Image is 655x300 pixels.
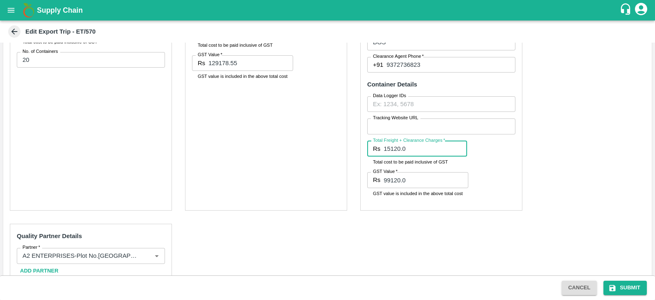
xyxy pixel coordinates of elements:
[373,60,383,69] p: +91
[25,28,96,35] b: Edit Export Trip - ET/570
[198,52,222,58] label: GST Value
[373,158,461,166] p: Total cost to be paid inclusive of GST
[19,250,138,261] input: Select Partner
[198,41,286,49] p: Total cost to be paid inclusive of GST
[20,2,37,18] img: logo
[373,144,380,153] p: Rs
[198,73,287,80] p: GST value is included in the above total cost
[562,281,597,295] button: Cancel
[634,2,648,19] div: account of current user
[367,96,515,112] input: Ex: 1234, 5678
[373,115,418,121] label: Tracking Website URL
[373,93,406,99] label: Data Logger IDs
[17,264,62,278] button: Add Partner
[23,48,58,55] label: No. of Containers
[373,175,380,184] p: Rs
[208,55,293,71] input: GST Included in the above cost
[373,190,463,197] p: GST value is included in the above total cost
[384,172,468,188] input: GST Included in the above cost
[2,1,20,20] button: open drawer
[37,6,83,14] b: Supply Chain
[373,53,424,60] label: Clearance Agent Phone
[17,233,82,239] strong: Quality Partner Details
[23,244,40,251] label: Partner
[198,59,205,68] p: Rs
[151,250,162,261] button: Open
[373,137,445,144] label: Total Freight + Clearance Charges
[603,281,647,295] button: Submit
[367,81,417,88] strong: Container Details
[37,5,619,16] a: Supply Chain
[619,3,634,18] div: customer-support
[373,168,398,175] label: GST Value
